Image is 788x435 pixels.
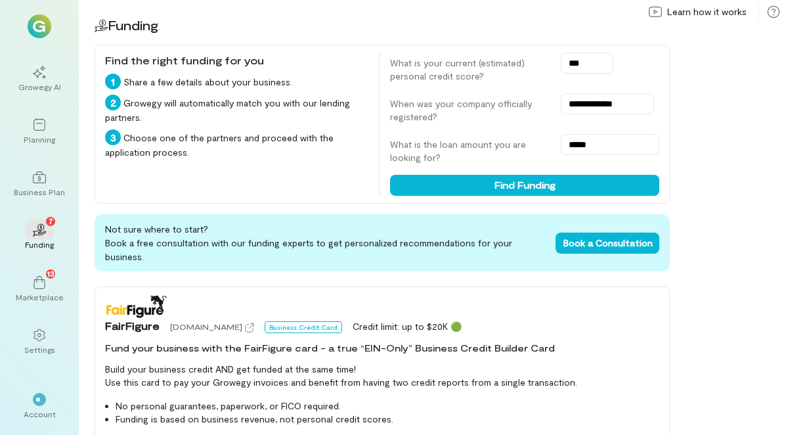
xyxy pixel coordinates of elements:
span: [DOMAIN_NAME] [170,322,242,331]
div: Growegy will automatically match you with our lending partners. [105,95,368,124]
span: Learn how it works [667,5,747,18]
a: Marketplace [16,265,63,313]
span: FairFigure [105,318,160,334]
div: 2 [105,95,121,110]
a: [DOMAIN_NAME] [170,320,254,333]
div: Not sure where to start? Book a free consultation with our funding experts to get personalized re... [95,214,670,271]
div: Share a few details about your business. [105,74,368,89]
div: Funding [25,239,54,250]
label: What is your current (estimated) personal credit score? [390,57,548,83]
li: Funding is based on business revenue, not personal credit scores. [116,413,659,426]
div: 3 [105,129,121,145]
img: FairFigure [105,294,167,318]
div: Marketplace [16,292,64,302]
div: Find the right funding for you [105,53,368,68]
p: Build your business credit AND get funded at the same time! Use this card to pay your Growegy inv... [105,363,659,389]
div: Choose one of the partners and proceed with the application process. [105,129,368,159]
a: Settings [16,318,63,365]
div: Account [24,409,56,419]
div: Fund your business with the FairFigure card - a true “EIN-Only” Business Credit Builder Card [105,342,659,355]
a: Funding [16,213,63,260]
div: Credit limit: up to $20K [353,320,462,333]
span: 13 [47,267,55,279]
div: Growegy AI [18,81,61,92]
a: Business Plan [16,160,63,208]
span: Book a Consultation [563,237,653,248]
div: 1 [105,74,121,89]
button: Book a Consultation [556,233,659,254]
li: No personal guarantees, paperwork, or FICO required. [116,400,659,413]
a: Planning [16,108,63,155]
div: Business Plan [14,187,65,197]
div: Planning [24,134,55,145]
label: When was your company officially registered? [390,97,548,124]
button: Find Funding [390,175,659,196]
span: 7 [49,215,53,227]
div: Business Credit Card [265,321,342,333]
label: What is the loan amount you are looking for? [390,138,548,164]
span: 🟢 [450,321,462,332]
a: Growegy AI [16,55,63,103]
div: Settings [24,344,55,355]
span: Funding [108,17,158,33]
